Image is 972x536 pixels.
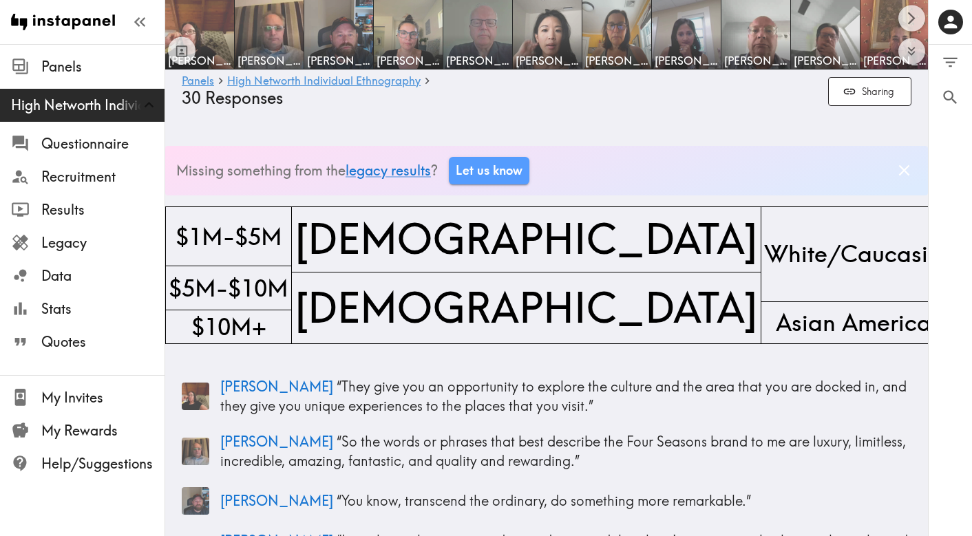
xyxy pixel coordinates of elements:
span: [DEMOGRAPHIC_DATA] [292,208,761,270]
span: Filter Responses [941,53,960,72]
span: My Invites [41,388,165,407]
span: Quotes [41,332,165,352]
button: Dismiss banner [891,158,917,183]
p: “ So the words or phrases that best describe the Four Seasons brand to me are luxury, limitless, ... [220,432,911,471]
span: Stats [41,299,165,319]
button: Scroll right [898,5,925,32]
a: Panelist thumbnail[PERSON_NAME] “You know, transcend the ordinary, do something more remarkable.” [182,482,911,520]
a: High Networth Individual Ethnography [227,75,421,88]
button: Filter Responses [929,45,972,80]
button: Toggle between responses and questions [168,37,196,65]
span: [DEMOGRAPHIC_DATA] [292,277,761,339]
span: [PERSON_NAME] [863,53,927,68]
a: legacy results [346,162,431,179]
a: Let us know [449,157,529,184]
span: $1M-$5M [173,217,285,255]
button: Search [929,80,972,115]
a: Panelist thumbnail[PERSON_NAME] “So the words or phrases that best describe the Four Seasons bran... [182,427,911,476]
span: [PERSON_NAME] [237,53,301,68]
span: [PERSON_NAME] [377,53,440,68]
span: [PERSON_NAME] [585,53,648,68]
span: [PERSON_NAME] [220,378,333,395]
span: [PERSON_NAME] [307,53,370,68]
span: Asian American [773,303,947,342]
p: Missing something from the ? [176,161,438,180]
span: Data [41,266,165,286]
span: Legacy [41,233,165,253]
span: [PERSON_NAME] [655,53,718,68]
span: 30 Responses [182,88,283,108]
a: Panelist thumbnail[PERSON_NAME] “They give you an opportunity to explore the culture and the area... [182,372,911,421]
a: Panels [182,75,214,88]
span: $10M+ [189,308,269,345]
span: [PERSON_NAME] [168,53,231,68]
span: [PERSON_NAME] [446,53,509,68]
p: “ You know, transcend the ordinary, do something more remarkable. ” [220,491,911,511]
img: Panelist thumbnail [182,487,209,515]
span: [PERSON_NAME] [220,433,333,450]
span: [PERSON_NAME] [724,53,788,68]
span: My Rewards [41,421,165,440]
p: “ They give you an opportunity to explore the culture and the area that you are docked in, and th... [220,377,911,416]
span: [PERSON_NAME] [794,53,857,68]
span: Questionnaire [41,134,165,153]
img: Panelist thumbnail [182,383,209,410]
span: $5M-$10M [166,269,291,307]
img: Panelist thumbnail [182,438,209,465]
span: White/Caucasian [761,235,958,273]
button: Sharing [828,77,911,107]
button: Expand to show all items [898,38,925,65]
span: [PERSON_NAME] [516,53,579,68]
span: High Networth Individual Ethnography [11,96,165,115]
span: Results [41,200,165,219]
span: Help/Suggestions [41,454,165,473]
span: [PERSON_NAME] [220,492,333,509]
span: Panels [41,57,165,76]
span: Recruitment [41,167,165,186]
span: Search [941,88,960,107]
